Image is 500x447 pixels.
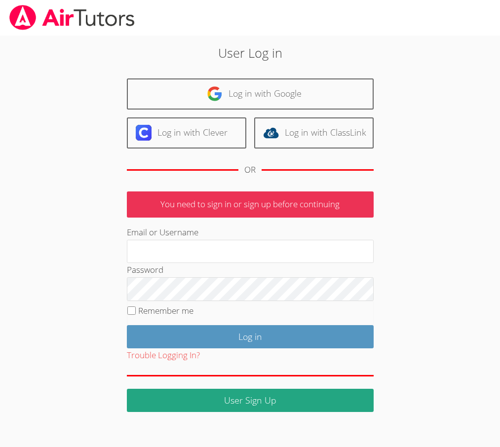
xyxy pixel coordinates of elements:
[127,325,374,348] input: Log in
[8,5,136,30] img: airtutors_banner-c4298cdbf04f3fff15de1276eac7730deb9818008684d7c2e4769d2f7ddbe033.png
[244,163,256,177] div: OR
[127,226,198,238] label: Email or Username
[127,348,200,363] button: Trouble Logging In?
[127,264,163,275] label: Password
[263,125,279,141] img: classlink-logo-d6bb404cc1216ec64c9a2012d9dc4662098be43eaf13dc465df04b49fa7ab582.svg
[207,86,223,102] img: google-logo-50288ca7cdecda66e5e0955fdab243c47b7ad437acaf1139b6f446037453330a.svg
[127,117,246,149] a: Log in with Clever
[138,305,193,316] label: Remember me
[136,125,152,141] img: clever-logo-6eab21bc6e7a338710f1a6ff85c0baf02591cd810cc4098c63d3a4b26e2feb20.svg
[127,78,374,110] a: Log in with Google
[70,43,430,62] h2: User Log in
[254,117,374,149] a: Log in with ClassLink
[127,389,374,412] a: User Sign Up
[127,191,374,218] p: You need to sign in or sign up before continuing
